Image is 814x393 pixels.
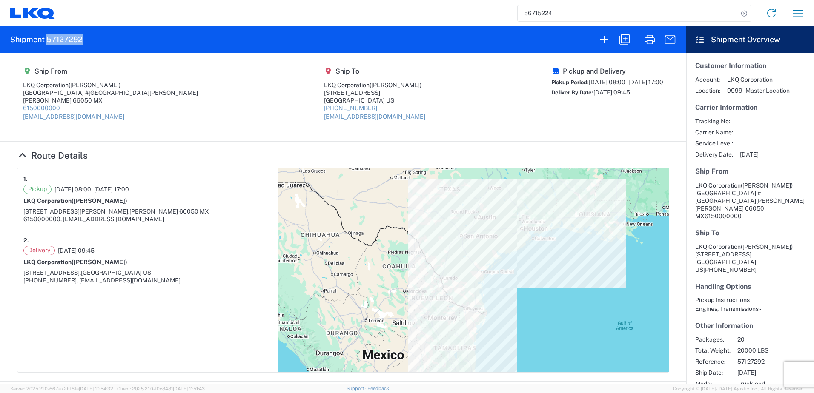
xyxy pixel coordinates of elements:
[695,182,741,189] span: LKQ Corporation
[54,185,129,193] span: [DATE] 08:00 - [DATE] 17:00
[23,197,127,204] strong: LKQ Corporation
[518,5,738,21] input: Shipment, tracking or reference number
[695,151,733,158] span: Delivery Date:
[324,97,425,104] div: [GEOGRAPHIC_DATA] US
[10,386,113,391] span: Server: 2025.21.0-667a72bf6fa
[551,79,589,85] span: Pickup Period:
[129,208,209,215] span: [PERSON_NAME] 66050 MX
[23,97,198,104] div: [PERSON_NAME] 66050 MX
[695,140,733,147] span: Service Level:
[695,243,793,258] span: LKQ Corporation [STREET_ADDRESS]
[727,87,790,94] span: 9999 - Master Location
[695,322,805,330] h5: Other Information
[695,282,805,290] h5: Handling Options
[695,87,720,94] span: Location:
[23,259,127,265] strong: LKQ Corporation
[741,243,793,250] span: ([PERSON_NAME])
[23,208,129,215] span: [STREET_ADDRESS][PERSON_NAME],
[695,128,733,136] span: Carrier Name:
[117,386,205,391] span: Client: 2025.21.0-f0c8481
[695,369,731,376] span: Ship Date:
[324,113,425,120] a: [EMAIL_ADDRESS][DOMAIN_NAME]
[72,197,127,204] span: ([PERSON_NAME])
[551,89,593,96] span: Deliver By Date:
[695,76,720,83] span: Account:
[695,380,731,387] span: Mode:
[23,235,29,246] strong: 2.
[23,276,272,284] div: [PHONE_NUMBER], [EMAIL_ADDRESS][DOMAIN_NAME]
[695,305,805,313] div: Engines, Transmissions -
[347,386,368,391] a: Support
[23,215,272,223] div: 6150000000, [EMAIL_ADDRESS][DOMAIN_NAME]
[173,386,205,391] span: [DATE] 11:51:43
[695,167,805,175] h5: Ship From
[740,151,759,158] span: [DATE]
[69,82,120,88] span: ([PERSON_NAME])
[23,105,60,111] a: 6150000000
[23,174,28,185] strong: 1.
[593,89,630,96] span: [DATE] 09:45
[551,67,663,75] h5: Pickup and Delivery
[79,386,113,391] span: [DATE] 10:54:32
[23,269,81,276] span: [STREET_ADDRESS],
[703,266,757,273] span: [PHONE_NUMBER]
[23,185,52,194] span: Pickup
[10,34,83,45] h2: Shipment 57127292
[23,89,198,97] div: [GEOGRAPHIC_DATA] #[GEOGRAPHIC_DATA][PERSON_NAME]
[324,105,377,111] a: [PHONE_NUMBER]
[23,113,124,120] a: [EMAIL_ADDRESS][DOMAIN_NAME]
[695,336,731,343] span: Packages:
[741,182,793,189] span: ([PERSON_NAME])
[695,62,805,70] h5: Customer Information
[58,247,95,254] span: [DATE] 09:45
[686,26,814,53] header: Shipment Overview
[737,369,810,376] span: [DATE]
[324,67,425,75] h5: Ship To
[23,81,198,89] div: LKQ Corporation
[23,67,198,75] h5: Ship From
[324,89,425,97] div: [STREET_ADDRESS]
[695,190,805,204] span: [GEOGRAPHIC_DATA] #[GEOGRAPHIC_DATA][PERSON_NAME]
[727,76,790,83] span: LKQ Corporation
[695,182,805,220] address: [PERSON_NAME] 66050 MX
[23,246,55,255] span: Delivery
[695,229,805,237] h5: Ship To
[737,380,810,387] span: Truckload
[695,117,733,125] span: Tracking No:
[705,213,742,219] span: 6150000000
[695,103,805,111] h5: Carrier Information
[81,269,151,276] span: [GEOGRAPHIC_DATA] US
[695,347,731,354] span: Total Weight:
[589,79,663,85] span: [DATE] 08:00 - [DATE] 17:00
[695,243,805,273] address: [GEOGRAPHIC_DATA] US
[673,385,804,393] span: Copyright © [DATE]-[DATE] Agistix Inc., All Rights Reserved
[17,150,88,161] a: Hide Details
[370,82,421,88] span: ([PERSON_NAME])
[72,259,127,265] span: ([PERSON_NAME])
[367,386,389,391] a: Feedback
[695,358,731,365] span: Reference:
[324,81,425,89] div: LKQ Corporation
[737,336,810,343] span: 20
[737,358,810,365] span: 57127292
[737,347,810,354] span: 20000 LBS
[695,296,805,304] h6: Pickup Instructions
